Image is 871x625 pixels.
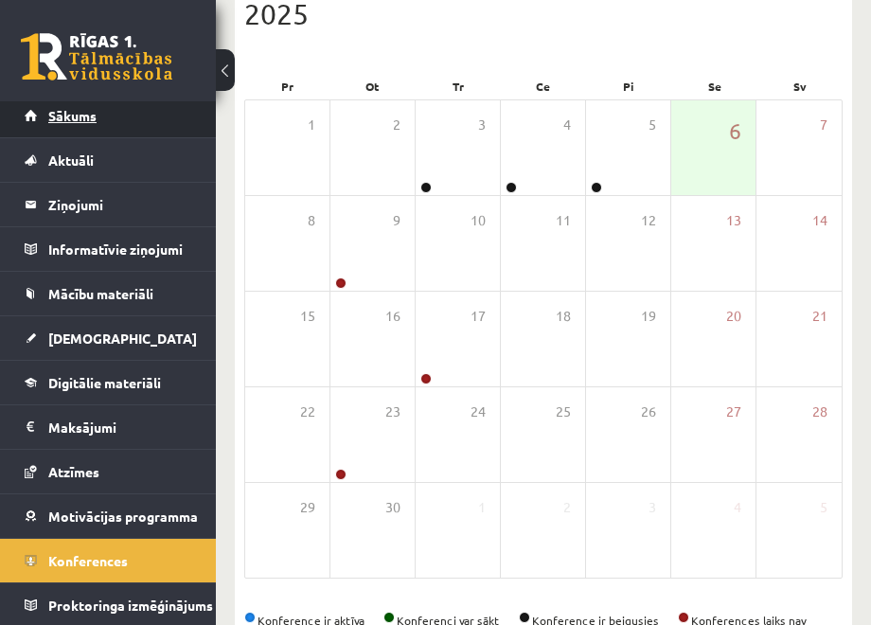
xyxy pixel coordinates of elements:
span: 2 [563,497,571,518]
span: 4 [734,497,741,518]
span: 4 [563,115,571,135]
a: Konferences [25,539,192,582]
div: Ce [501,73,586,99]
span: 8 [308,210,315,231]
span: Proktoringa izmēģinājums [48,597,213,614]
span: 13 [726,210,741,231]
span: Mācību materiāli [48,285,153,302]
a: Rīgas 1. Tālmācības vidusskola [21,33,172,80]
a: Sākums [25,94,192,137]
span: 30 [385,497,400,518]
span: 3 [478,115,486,135]
span: 1 [478,497,486,518]
span: 9 [393,210,400,231]
span: 21 [812,306,827,327]
a: Digitālie materiāli [25,361,192,404]
span: Atzīmes [48,463,99,480]
a: Informatīvie ziņojumi [25,227,192,271]
span: 26 [641,402,656,422]
span: 18 [556,306,571,327]
a: [DEMOGRAPHIC_DATA] [25,316,192,360]
a: Ziņojumi [25,183,192,226]
span: 23 [385,402,400,422]
span: 11 [556,210,571,231]
span: 22 [300,402,315,422]
span: Aktuāli [48,152,94,169]
div: Sv [757,73,843,99]
span: 5 [820,497,827,518]
a: Maksājumi [25,405,192,449]
div: Se [671,73,756,99]
div: Ot [329,73,415,99]
span: 19 [641,306,656,327]
span: [DEMOGRAPHIC_DATA] [48,330,197,347]
span: 27 [726,402,741,422]
span: 15 [300,306,315,327]
a: Atzīmes [25,450,192,493]
a: Motivācijas programma [25,494,192,538]
span: 20 [726,306,741,327]
span: Sākums [48,107,97,124]
span: 25 [556,402,571,422]
span: 14 [812,210,827,231]
span: 7 [820,115,827,135]
a: Aktuāli [25,138,192,182]
div: Pi [586,73,671,99]
span: 28 [812,402,827,422]
a: Mācību materiāli [25,272,192,315]
span: 29 [300,497,315,518]
span: 2 [393,115,400,135]
span: Konferences [48,552,128,569]
span: 24 [471,402,486,422]
span: 6 [729,115,741,147]
span: 12 [641,210,656,231]
legend: Ziņojumi [48,183,192,226]
div: Tr [416,73,501,99]
span: Digitālie materiāli [48,374,161,391]
span: 16 [385,306,400,327]
span: 17 [471,306,486,327]
span: Motivācijas programma [48,508,198,525]
span: 5 [649,115,656,135]
span: 1 [308,115,315,135]
div: Pr [244,73,329,99]
legend: Maksājumi [48,405,192,449]
legend: Informatīvie ziņojumi [48,227,192,271]
span: 10 [471,210,486,231]
span: 3 [649,497,656,518]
